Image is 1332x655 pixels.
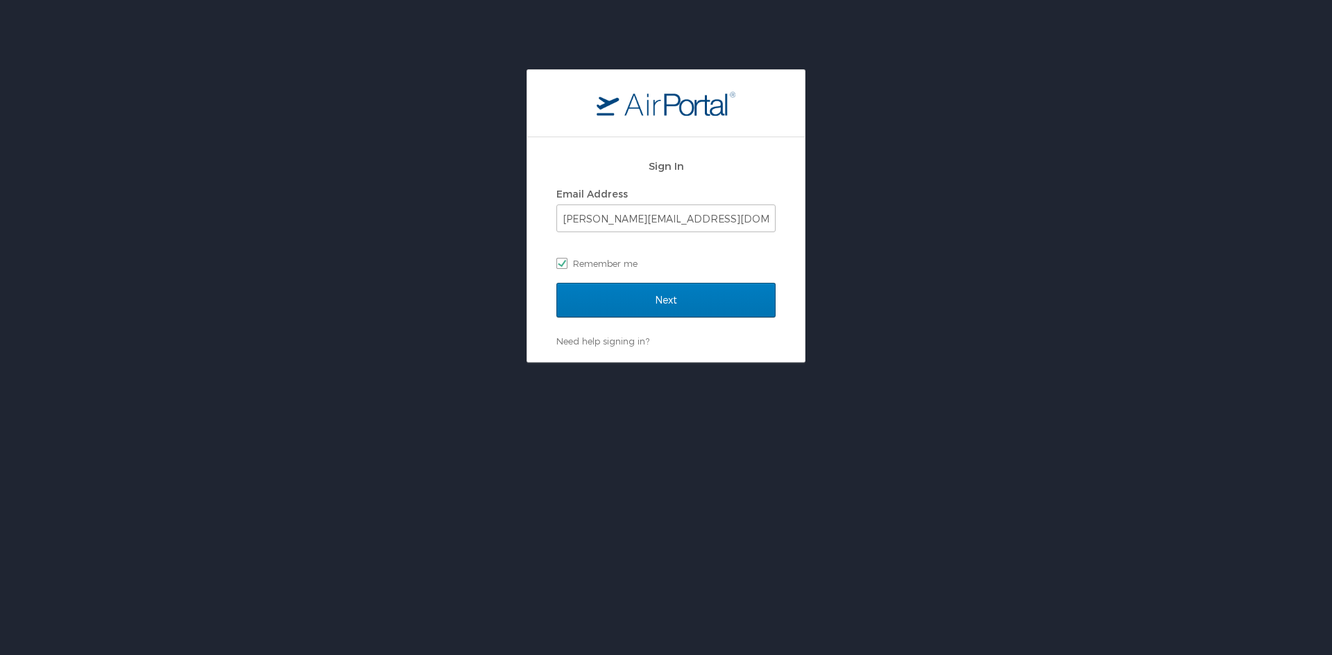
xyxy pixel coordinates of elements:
label: Email Address [556,188,628,200]
label: Remember me [556,253,776,274]
img: logo [597,91,735,116]
input: Next [556,283,776,317]
a: Need help signing in? [556,335,649,347]
h2: Sign In [556,158,776,174]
